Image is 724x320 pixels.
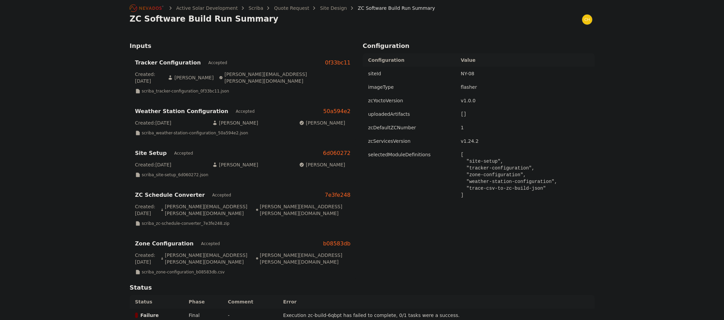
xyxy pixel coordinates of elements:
div: Final [189,312,200,319]
div: Accepted [234,108,257,115]
span: siteId [368,71,381,76]
pre: [] [461,111,591,117]
span: zcServicesVersion [368,138,411,144]
a: Active Solar Development [176,5,238,11]
p: scriba_site-setup_6d060272.json [142,172,208,178]
h2: Inputs [130,41,356,53]
a: 7e3fe248 [325,191,350,199]
p: scriba_zone-configuration_b08583db.csv [142,269,225,275]
td: v1.0.0 [457,94,595,107]
a: 50a594e2 [323,107,351,115]
span: uploadedArtifacts [368,111,410,117]
span: selectedModuleDefinitions [368,152,431,157]
a: 6d060272 [323,149,350,157]
p: Created: [DATE] [135,252,155,265]
th: Value [457,53,595,67]
td: 1 [457,121,595,134]
h2: Configuration [363,41,595,53]
div: ZC Software Build Run Summary [348,5,435,11]
span: zcDefaultZCNumber [368,125,416,130]
a: Scriba [249,5,264,11]
p: Created: [DATE] [135,71,163,84]
p: [PERSON_NAME][EMAIL_ADDRESS][PERSON_NAME][DOMAIN_NAME] [161,252,250,265]
p: [PERSON_NAME] [299,119,345,126]
th: Comment [225,295,280,309]
img: chris.young@nevados.solar [582,14,593,25]
div: Accepted [172,150,195,157]
p: [PERSON_NAME][EMAIL_ADDRESS][PERSON_NAME][DOMAIN_NAME] [161,203,250,217]
p: [PERSON_NAME] [299,161,345,168]
a: b08583db [323,240,350,248]
div: Accepted [210,192,233,198]
p: [PERSON_NAME][EMAIL_ADDRESS][PERSON_NAME][DOMAIN_NAME] [256,252,345,265]
p: [PERSON_NAME][EMAIL_ADDRESS][PERSON_NAME][DOMAIN_NAME] [256,203,345,217]
span: imageType [368,84,394,90]
p: Created: [DATE] [135,203,155,217]
p: scriba_tracker-configuration_0f33bc11.json [142,88,229,94]
div: Accepted [199,240,222,247]
p: scriba_weather-station-configuration_50a594e2.json [142,130,248,136]
th: Configuration [363,53,457,67]
p: [PERSON_NAME][EMAIL_ADDRESS][PERSON_NAME][DOMAIN_NAME] [219,71,345,84]
td: flasher [457,80,595,94]
th: Error [280,295,594,309]
h2: Status [130,283,595,295]
h3: Site Setup [135,149,167,157]
nav: Breadcrumb [130,3,435,14]
a: 0f33bc11 [325,59,350,67]
th: Status [130,295,185,309]
p: Created: [DATE] [135,119,171,126]
h3: Tracker Configuration [135,59,201,67]
a: Quote Request [274,5,309,11]
th: Phase [185,295,225,309]
pre: [ "site-setup", "tracker-configuration", "zone-configuration", "weather-station-configuration", "... [461,151,591,198]
p: [PERSON_NAME] [168,71,214,84]
h1: ZC Software Build Run Summary [130,14,278,24]
td: v1.24.2 [457,134,595,148]
h3: ZC Schedule Converter [135,191,205,199]
a: Site Design [320,5,347,11]
p: [PERSON_NAME] [212,161,258,168]
span: zcYoctoVersion [368,98,403,103]
div: Accepted [206,59,229,66]
p: Created: [DATE] [135,161,171,168]
td: NY-08 [457,67,595,80]
span: Failure [141,312,159,319]
p: [PERSON_NAME] [212,119,258,126]
p: scriba_zc-schedule-converter_7e3fe248.zip [142,221,230,226]
h3: Zone Configuration [135,240,194,248]
h3: Weather Station Configuration [135,107,228,115]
